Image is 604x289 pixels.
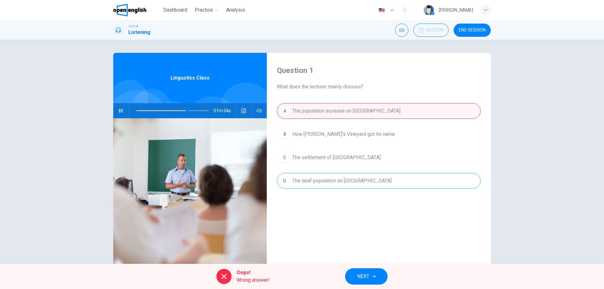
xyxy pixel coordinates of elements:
span: 01m 04s [214,103,236,118]
span: NEXT [357,272,369,281]
span: What does the lecturer mainly discuss? [277,83,481,91]
button: Click to see the audio transcription [239,103,249,118]
div: Hide [413,24,449,37]
span: Dashboard [163,6,187,14]
h1: Listening [128,29,150,36]
div: Mute [395,24,408,37]
button: 00:02:39 [413,24,449,37]
button: Dashboard [161,4,190,16]
img: en [378,8,386,13]
span: Practice [195,6,213,14]
img: OpenEnglish logo [113,4,146,16]
a: OpenEnglish logo [113,4,161,16]
button: Practice [192,4,221,16]
img: Profile picture [424,5,434,15]
img: Lingustics Class [113,118,267,271]
span: Wrong answer! [237,276,270,284]
span: Lingustics Class [171,74,210,82]
span: Oops! [237,269,270,276]
div: [PERSON_NAME] [439,6,473,14]
span: 00:02:39 [426,28,443,33]
span: TOEFL® [128,24,138,29]
h4: Question 1 [277,65,481,75]
button: Analysis [224,4,248,16]
button: NEXT [345,268,388,285]
span: END SESSION [459,28,486,33]
span: Analysis [226,6,245,14]
button: END SESSION [454,24,491,37]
